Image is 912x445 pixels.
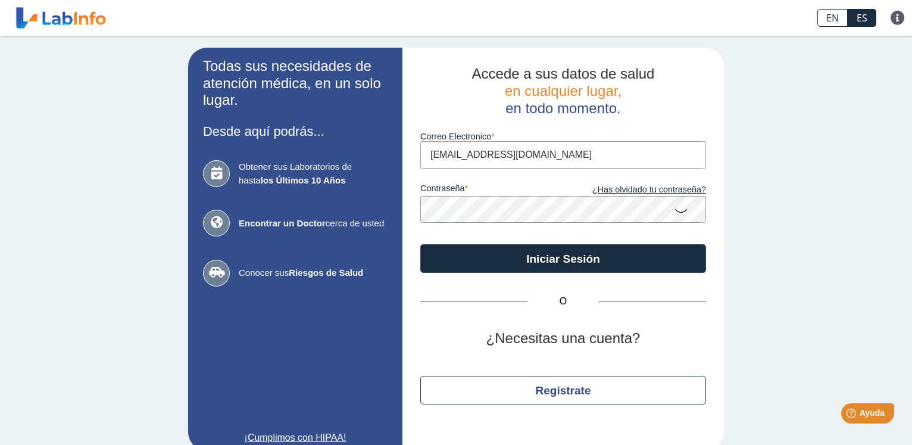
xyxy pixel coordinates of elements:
label: Correo Electronico [420,132,706,141]
span: O [527,294,599,309]
span: en cualquier lugar, [505,83,621,99]
b: Encontrar un Doctor [239,218,326,228]
span: Obtener sus Laboratorios de hasta [239,160,388,187]
h2: ¿Necesitas una cuenta? [420,330,706,347]
span: en todo momento. [505,100,620,116]
button: Iniciar Sesión [420,244,706,273]
h2: Todas sus necesidades de atención médica, en un solo lugar. [203,58,388,109]
iframe: Help widget launcher [806,399,899,432]
a: ES [848,9,876,27]
b: los Últimos 10 Años [261,175,346,185]
span: Conocer sus [239,266,388,280]
a: ¡Cumplimos con HIPAA! [203,431,388,445]
span: Accede a sus datos de salud [472,66,655,82]
a: EN [817,9,848,27]
a: ¿Has olvidado tu contraseña? [563,183,706,197]
b: Riesgos de Salud [289,267,363,278]
h3: Desde aquí podrás... [203,124,388,139]
button: Regístrate [420,376,706,404]
label: contraseña [420,183,563,197]
span: cerca de usted [239,217,388,231]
